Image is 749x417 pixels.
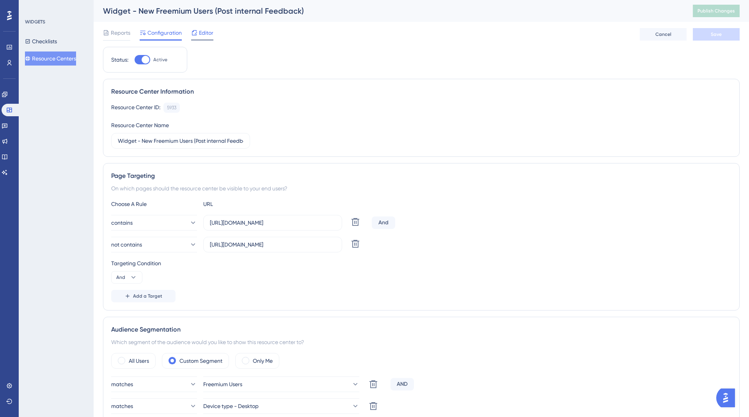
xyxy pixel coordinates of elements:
span: Add a Target [133,293,162,299]
span: Save [711,31,722,37]
div: On which pages should the resource center be visible to your end users? [111,184,731,193]
div: Targeting Condition [111,259,731,268]
span: And [116,274,125,280]
input: yourwebsite.com/path [210,218,335,227]
span: Configuration [147,28,182,37]
div: Status: [111,55,128,64]
input: yourwebsite.com/path [210,240,335,249]
div: Resource Center ID: [111,103,160,113]
div: 5933 [167,105,176,111]
iframe: UserGuiding AI Assistant Launcher [716,386,740,410]
span: Publish Changes [698,8,735,14]
span: Reports [111,28,130,37]
button: Freemium Users [203,376,359,392]
button: Cancel [640,28,687,41]
button: Add a Target [111,290,176,302]
div: Page Targeting [111,171,731,181]
div: Which segment of the audience would you like to show this resource center to? [111,337,731,347]
span: not contains [111,240,142,249]
span: Cancel [655,31,671,37]
span: Freemium Users [203,380,242,389]
button: contains [111,215,197,231]
div: AND [390,378,414,390]
span: matches [111,380,133,389]
div: Resource Center Information [111,87,731,96]
div: And [372,216,395,229]
div: Widget - New Freemium Users (Post internal Feedback) [103,5,673,16]
span: Device type - Desktop [203,401,259,411]
button: matches [111,398,197,414]
span: Editor [199,28,213,37]
button: And [111,271,142,284]
button: Device type - Desktop [203,398,359,414]
button: not contains [111,237,197,252]
span: Active [153,57,167,63]
button: matches [111,376,197,392]
button: Save [693,28,740,41]
div: WIDGETS [25,19,45,25]
label: Only Me [253,356,273,366]
button: Checklists [25,34,57,48]
span: contains [111,218,133,227]
div: URL [203,199,289,209]
button: Resource Centers [25,51,76,66]
div: Choose A Rule [111,199,197,209]
label: All Users [129,356,149,366]
div: Resource Center Name [111,121,169,130]
input: Type your Resource Center name [118,137,243,145]
span: matches [111,401,133,411]
div: Audience Segmentation [111,325,731,334]
button: Publish Changes [693,5,740,17]
label: Custom Segment [179,356,222,366]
